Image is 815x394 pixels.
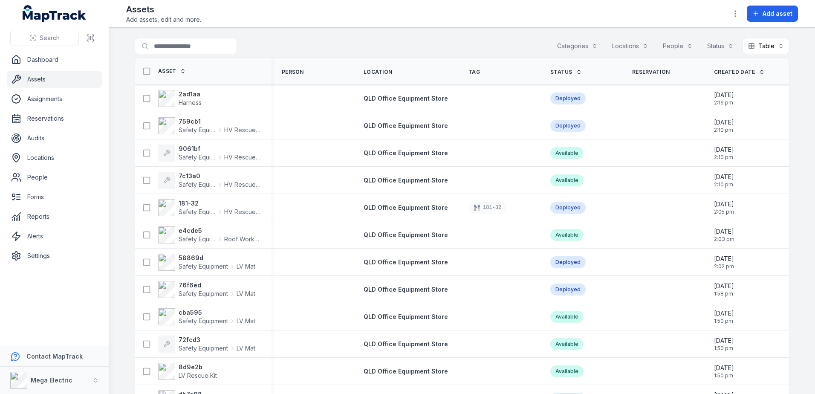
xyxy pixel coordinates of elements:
[179,172,261,180] strong: 7c13a0
[468,202,506,214] div: 181-32
[158,90,202,107] a: 2ad1aaHarness
[364,122,448,129] span: QLD Office Equipment Store
[237,290,255,298] span: LV Mat
[179,254,255,262] strong: 58869d
[158,199,261,216] a: 181-32Safety EquipmentHV Rescue Hook
[364,340,448,348] span: QLD Office Equipment Store
[743,38,789,54] button: Table
[364,231,448,238] span: QLD Office Equipment Store
[179,126,216,134] span: Safety Equipment
[7,149,102,166] a: Locations
[158,172,261,189] a: 7c13a0Safety EquipmentHV Rescue Hook
[550,69,572,75] span: Status
[364,258,448,266] span: QLD Office Equipment Store
[714,200,734,209] span: [DATE]
[714,336,734,352] time: 19/08/2025, 1:50:39 pm
[550,256,586,268] div: Deployed
[179,317,228,325] span: Safety Equipment
[468,69,480,75] span: Tag
[158,308,255,325] a: cba595Safety EquipmentLV Mat
[714,282,734,297] time: 19/08/2025, 1:58:15 pm
[179,363,217,371] strong: 8d9e2b
[714,118,734,127] span: [DATE]
[364,122,448,130] a: QLD Office Equipment Store
[179,117,261,126] strong: 759cb1
[158,226,261,243] a: e4cde5Safety EquipmentRoof Workers Kit
[747,6,798,22] button: Add asset
[364,368,448,375] span: QLD Office Equipment Store
[714,118,734,133] time: 19/08/2025, 2:10:33 pm
[714,181,734,188] span: 2:10 pm
[714,372,734,379] span: 1:50 pm
[179,235,216,243] span: Safety Equipment
[714,236,734,243] span: 2:03 pm
[714,227,734,236] span: [DATE]
[364,69,392,75] span: Location
[364,176,448,185] a: QLD Office Equipment Store
[224,153,261,162] span: HV Rescue Hook
[714,309,734,324] time: 19/08/2025, 1:50:40 pm
[714,99,734,106] span: 2:16 pm
[550,147,584,159] div: Available
[364,231,448,239] a: QLD Office Equipment Store
[714,263,734,270] span: 2:02 pm
[550,365,584,377] div: Available
[179,99,202,106] span: Harness
[714,364,734,379] time: 19/08/2025, 1:50:28 pm
[550,174,584,186] div: Available
[7,247,102,264] a: Settings
[179,208,216,216] span: Safety Equipment
[179,199,261,208] strong: 181-32
[224,208,261,216] span: HV Rescue Hook
[714,227,734,243] time: 19/08/2025, 2:03:28 pm
[7,208,102,225] a: Reports
[158,336,255,353] a: 72fcd3Safety EquipmentLV Mat
[550,311,584,323] div: Available
[714,200,734,215] time: 19/08/2025, 2:05:46 pm
[552,38,603,54] button: Categories
[364,177,448,184] span: QLD Office Equipment Store
[224,126,261,134] span: HV Rescue Hook
[364,149,448,157] a: QLD Office Equipment Store
[282,69,304,75] span: Person
[550,229,584,241] div: Available
[158,363,217,380] a: 8d9e2bLV Rescue Kit
[364,286,448,293] span: QLD Office Equipment Store
[550,120,586,132] div: Deployed
[550,284,586,295] div: Deployed
[714,209,734,215] span: 2:05 pm
[364,285,448,294] a: QLD Office Equipment Store
[714,69,755,75] span: Created Date
[158,145,261,162] a: 9061bfSafety EquipmentHV Rescue Hook
[40,34,60,42] span: Search
[714,127,734,133] span: 2:10 pm
[7,51,102,68] a: Dashboard
[10,30,79,46] button: Search
[714,336,734,345] span: [DATE]
[224,235,261,243] span: Roof Workers Kit
[23,5,87,22] a: MapTrack
[179,145,261,153] strong: 9061bf
[550,93,586,104] div: Deployed
[714,345,734,352] span: 1:50 pm
[364,313,448,321] a: QLD Office Equipment Store
[158,254,255,271] a: 58869dSafety EquipmentLV Mat
[7,90,102,107] a: Assignments
[179,262,228,271] span: Safety Equipment
[632,69,670,75] span: Reservation
[364,313,448,320] span: QLD Office Equipment Store
[714,364,734,372] span: [DATE]
[179,336,255,344] strong: 72fcd3
[179,290,228,298] span: Safety Equipment
[550,69,582,75] a: Status
[179,308,255,317] strong: cba595
[7,169,102,186] a: People
[224,180,261,189] span: HV Rescue Hook
[7,71,102,88] a: Assets
[714,255,734,263] span: [DATE]
[714,91,734,99] span: [DATE]
[714,69,765,75] a: Created Date
[158,68,186,75] a: Asset
[364,204,448,211] span: QLD Office Equipment Store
